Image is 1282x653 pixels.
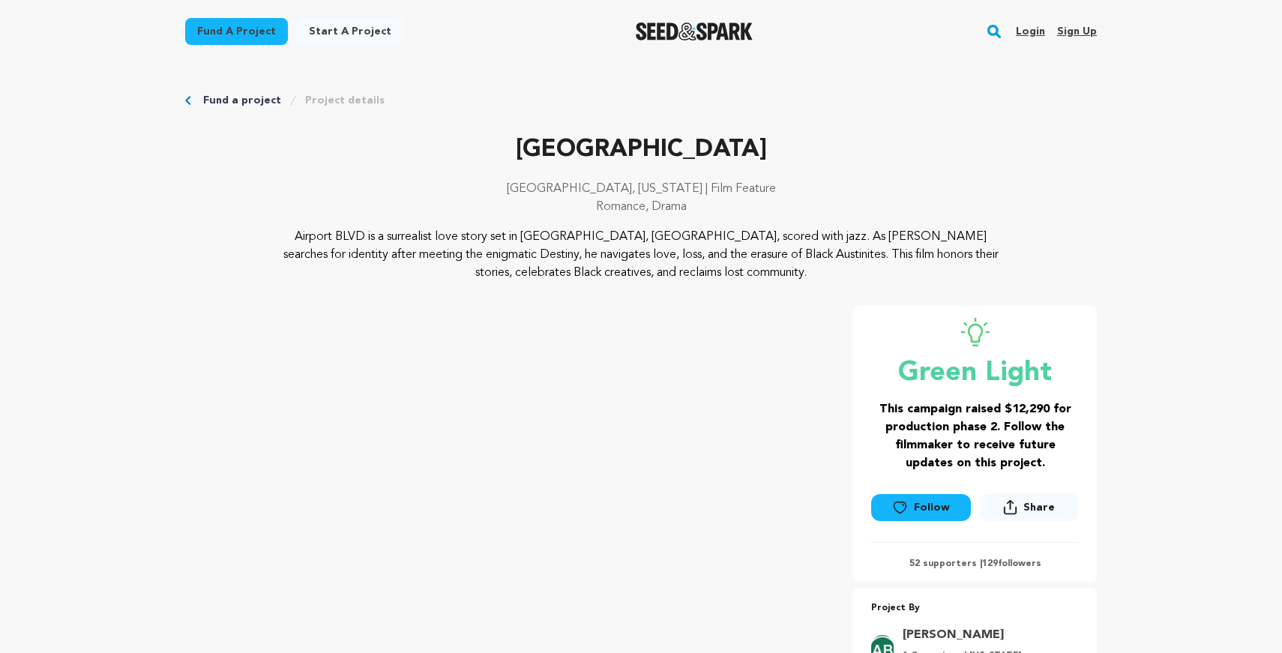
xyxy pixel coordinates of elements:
[871,494,970,521] a: Follow
[297,18,403,45] a: Start a project
[980,493,1079,521] button: Share
[903,626,1070,644] a: Goto Alejandro Hendricks profile
[1057,19,1097,43] a: Sign up
[185,93,1097,108] div: Breadcrumb
[980,493,1079,527] span: Share
[185,180,1097,198] p: [GEOGRAPHIC_DATA], [US_STATE] | Film Feature
[185,198,1097,216] p: Romance, Drama
[636,22,753,40] a: Seed&Spark Homepage
[871,400,1079,472] h3: This campaign raised $12,290 for production phase 2. Follow the filmmaker to receive future updat...
[871,358,1079,388] p: Green Light
[1016,19,1045,43] a: Login
[871,558,1079,570] p: 52 supporters | followers
[636,22,753,40] img: Seed&Spark Logo Dark Mode
[277,228,1006,282] p: Airport BLVD is a surrealist love story set in [GEOGRAPHIC_DATA], [GEOGRAPHIC_DATA], scored with ...
[982,559,998,568] span: 129
[203,93,281,108] a: Fund a project
[185,132,1097,168] p: [GEOGRAPHIC_DATA]
[185,18,288,45] a: Fund a project
[1023,500,1055,515] span: Share
[871,600,1079,617] p: Project By
[305,93,385,108] a: Project details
